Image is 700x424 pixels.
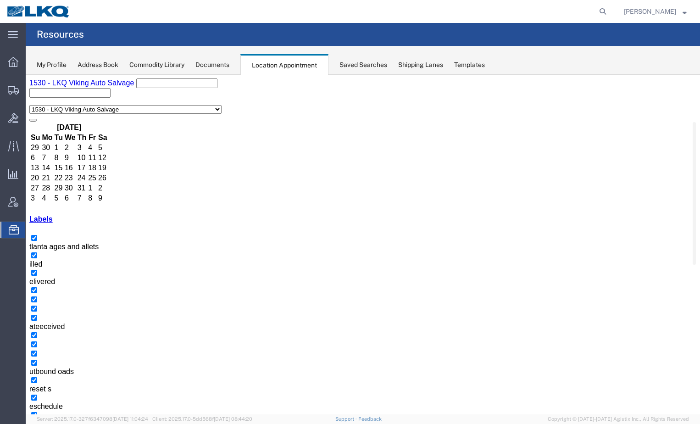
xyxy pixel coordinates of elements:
[16,109,27,118] td: 28
[129,60,184,70] div: Commodity Library
[112,416,148,422] span: [DATE] 11:04:24
[39,99,50,108] td: 23
[37,23,84,46] h4: Resources
[214,416,252,422] span: [DATE] 08:44:20
[6,285,11,291] input: utbound oads
[4,203,29,211] span: elivered
[16,119,27,128] td: 4
[339,60,387,70] div: Saved Searches
[78,60,118,70] div: Address Book
[51,99,61,108] td: 24
[39,78,50,88] td: 9
[195,60,229,70] div: Documents
[4,293,48,301] span: utbound oads
[4,248,39,256] span: ateeceived
[28,109,38,118] td: 29
[358,416,382,422] a: Feedback
[28,119,38,128] td: 5
[26,75,700,414] iframe: FS Legacy Container
[72,89,82,98] td: 19
[623,6,687,17] button: [PERSON_NAME]
[72,119,82,128] td: 9
[5,89,15,98] td: 13
[72,99,82,108] td: 26
[62,89,71,98] td: 18
[240,54,328,75] div: Location Appointment
[5,119,15,128] td: 3
[4,168,73,176] span: tlanta ages and allets
[28,89,38,98] td: 15
[39,89,50,98] td: 16
[16,89,27,98] td: 14
[548,415,689,423] span: Copyright © [DATE]-[DATE] Agistix Inc., All Rights Reserved
[6,320,11,326] input: eschedule
[37,416,148,422] span: Server: 2025.17.0-327f6347098
[6,302,11,308] input: reset s
[6,178,11,184] input: illed
[454,60,485,70] div: Templates
[4,328,37,335] span: eschedule
[5,109,15,118] td: 27
[335,416,358,422] a: Support
[28,78,38,88] td: 8
[51,119,61,128] td: 7
[51,109,61,118] td: 31
[39,119,50,128] td: 6
[16,99,27,108] td: 21
[4,140,27,148] a: Labels
[28,99,38,108] td: 22
[51,78,61,88] td: 10
[398,60,443,70] div: Shipping Lanes
[37,60,67,70] div: My Profile
[62,99,71,108] td: 25
[5,99,15,108] td: 20
[39,109,50,118] td: 30
[4,185,17,193] span: illed
[62,109,71,118] td: 1
[6,160,11,166] input: tlanta ages and allets
[152,416,252,422] span: Client: 2025.17.0-5dd568f
[72,78,82,88] td: 12
[624,6,676,17] span: Brian Schmidt
[6,195,11,201] input: elivered
[6,240,11,246] input: ateeceived
[6,5,71,18] img: logo
[72,109,82,118] td: 2
[62,119,71,128] td: 8
[62,78,71,88] td: 11
[51,89,61,98] td: 17
[4,310,26,318] span: reset s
